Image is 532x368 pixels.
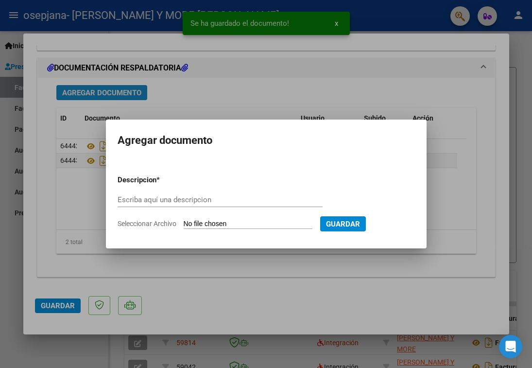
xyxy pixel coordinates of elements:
span: Seleccionar Archivo [118,220,176,228]
div: Open Intercom Messenger [499,335,522,358]
button: Guardar [320,216,366,231]
span: Guardar [326,220,360,228]
p: Descripcion [118,175,207,186]
h2: Agregar documento [118,131,415,150]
